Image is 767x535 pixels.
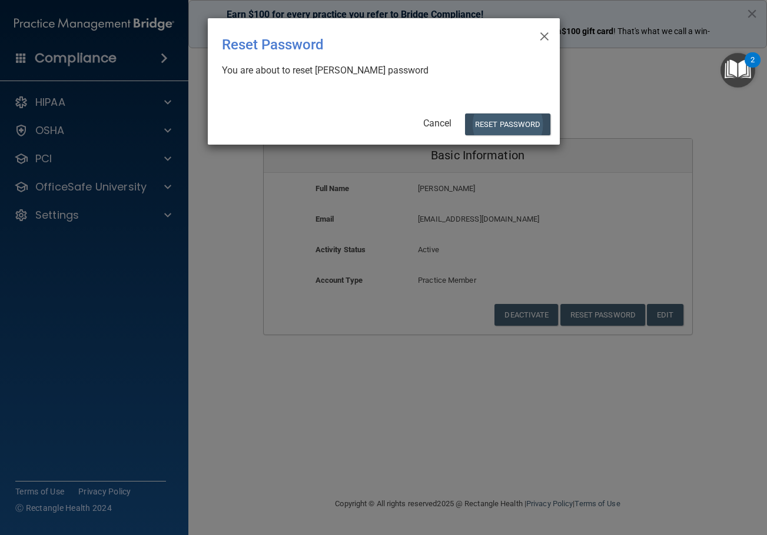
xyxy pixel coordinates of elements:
div: 2 [751,60,755,75]
button: Open Resource Center, 2 new notifications [720,53,755,88]
span: × [539,23,550,46]
div: You are about to reset [PERSON_NAME] password [222,64,536,77]
button: Reset Password [465,113,550,135]
a: Cancel [423,118,451,129]
div: Reset Password [222,28,497,62]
